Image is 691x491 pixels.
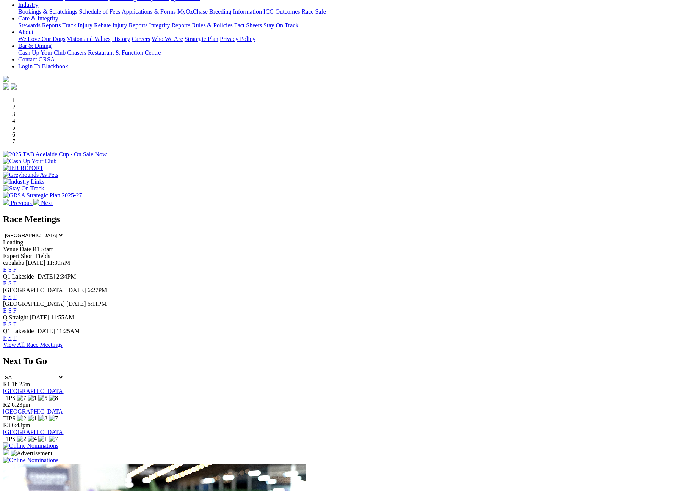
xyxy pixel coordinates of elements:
span: R1 Start [33,246,53,252]
a: S [8,307,12,314]
span: Previous [11,200,32,206]
span: capalaba [3,260,24,266]
a: Industry [18,2,38,8]
span: 1h 25m [12,381,30,387]
img: 1 [28,395,37,401]
img: Online Nominations [3,457,58,464]
a: Privacy Policy [220,36,255,42]
a: Vision and Values [67,36,110,42]
img: 7 [49,415,58,422]
img: Greyhounds As Pets [3,172,58,178]
span: Q1 Lakeside [3,328,34,334]
span: [DATE] [35,273,55,280]
span: R2 [3,401,10,408]
img: Online Nominations [3,442,58,449]
a: Injury Reports [112,22,147,28]
span: TIPS [3,415,16,422]
a: F [13,294,17,300]
a: F [13,307,17,314]
span: TIPS [3,395,16,401]
span: [DATE] [66,301,86,307]
img: twitter.svg [11,83,17,90]
a: Fact Sheets [234,22,262,28]
a: S [8,280,12,286]
span: [DATE] [30,314,49,321]
span: Fields [35,253,50,259]
a: Integrity Reports [149,22,190,28]
a: F [13,321,17,327]
span: R3 [3,422,10,428]
div: Industry [18,8,688,15]
a: E [3,294,7,300]
img: chevron-left-pager-white.svg [3,199,9,205]
img: 2025 TAB Adelaide Cup - On Sale Now [3,151,107,158]
span: Expert [3,253,19,259]
a: [GEOGRAPHIC_DATA] [3,388,65,394]
img: GRSA Strategic Plan 2025-27 [3,192,82,199]
span: Venue [3,246,18,252]
img: Cash Up Your Club [3,158,56,165]
a: E [3,335,7,341]
a: F [13,335,17,341]
img: Stay On Track [3,185,44,192]
a: E [3,321,7,327]
a: Contact GRSA [18,56,55,63]
span: [GEOGRAPHIC_DATA] [3,287,65,293]
a: About [18,29,33,35]
span: 11:39AM [47,260,71,266]
a: Previous [3,200,33,206]
a: E [3,280,7,286]
span: Next [41,200,53,206]
a: E [3,266,7,273]
img: Advertisement [11,450,52,457]
img: facebook.svg [3,83,9,90]
img: Industry Links [3,178,45,185]
img: chevron-right-pager-white.svg [33,199,39,205]
span: [DATE] [26,260,45,266]
span: Short [21,253,34,259]
a: Careers [132,36,150,42]
span: 11:55AM [51,314,74,321]
span: R1 [3,381,10,387]
a: Next [33,200,53,206]
a: [GEOGRAPHIC_DATA] [3,429,65,435]
img: 2 [17,436,26,442]
span: 2:34PM [56,273,76,280]
img: 7 [49,436,58,442]
span: 6:27PM [88,287,107,293]
span: 11:25AM [56,328,80,334]
a: S [8,335,12,341]
span: Loading... [3,239,28,245]
a: Breeding Information [209,8,262,15]
span: Q1 Lakeside [3,273,34,280]
span: [DATE] [35,328,55,334]
a: Who We Are [152,36,183,42]
span: [GEOGRAPHIC_DATA] [3,301,65,307]
a: Bookings & Scratchings [18,8,77,15]
img: logo-grsa-white.png [3,76,9,82]
a: S [8,321,12,327]
img: 8 [49,395,58,401]
a: F [13,280,17,286]
a: History [112,36,130,42]
div: About [18,36,688,42]
span: 6:23pm [12,401,30,408]
a: Race Safe [301,8,326,15]
img: 15187_Greyhounds_GreysPlayCentral_Resize_SA_WebsiteBanner_300x115_2025.jpg [3,449,9,455]
span: Q Straight [3,314,28,321]
a: Care & Integrity [18,15,58,22]
a: ICG Outcomes [263,8,300,15]
img: 5 [38,395,47,401]
a: Schedule of Fees [79,8,120,15]
span: TIPS [3,436,16,442]
a: Rules & Policies [192,22,233,28]
a: E [3,307,7,314]
div: Bar & Dining [18,49,688,56]
a: We Love Our Dogs [18,36,65,42]
a: Track Injury Rebate [62,22,111,28]
a: Cash Up Your Club [18,49,66,56]
a: Login To Blackbook [18,63,68,69]
a: Stay On Track [263,22,298,28]
h2: Next To Go [3,356,688,366]
img: 7 [17,395,26,401]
